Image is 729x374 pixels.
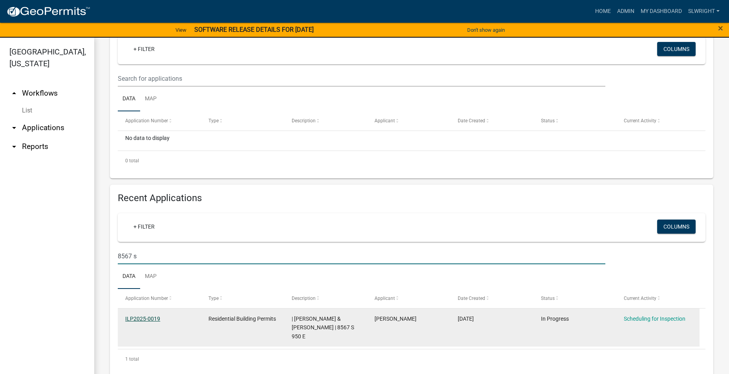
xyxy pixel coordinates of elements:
strong: SOFTWARE RELEASE DETAILS FOR [DATE] [194,26,314,33]
a: slwright [685,4,723,19]
span: Type [208,296,219,301]
a: ILP2025-0019 [125,316,160,322]
span: Dustin Nobbe [375,316,417,322]
button: Close [718,24,723,33]
a: + Filter [127,220,161,234]
button: Don't show again [464,24,508,36]
datatable-header-cell: Application Number [118,111,201,130]
span: Date Created [458,118,485,123]
a: Scheduling for Inspection [624,316,685,322]
a: Map [140,87,161,112]
datatable-header-cell: Status [534,289,617,308]
i: arrow_drop_down [9,123,19,133]
a: Map [140,264,161,289]
datatable-header-cell: Applicant [367,289,450,308]
span: 01/02/2025 [458,316,474,322]
span: Residential Building Permits [208,316,276,322]
a: My Dashboard [638,4,685,19]
datatable-header-cell: Applicant [367,111,450,130]
input: Search for applications [118,71,605,87]
span: Status [541,118,555,123]
span: Description [292,296,316,301]
datatable-header-cell: Date Created [450,289,534,308]
h4: Recent Applications [118,192,705,204]
span: Date Created [458,296,485,301]
span: Current Activity [624,296,656,301]
a: Data [118,264,140,289]
datatable-header-cell: Application Number [118,289,201,308]
span: Application Number [125,118,168,123]
a: Admin [614,4,638,19]
span: Type [208,118,219,123]
a: Data [118,87,140,112]
a: + Filter [127,42,161,56]
i: arrow_drop_up [9,89,19,98]
i: arrow_drop_down [9,142,19,151]
datatable-header-cell: Status [534,111,617,130]
button: Columns [657,42,696,56]
span: In Progress [541,316,569,322]
span: Description [292,118,316,123]
input: Search for applications [118,248,605,264]
div: No data to display [118,131,705,151]
span: | Nobbe, Dustin & Rosa Elena Nobbe | 8567 S 950 E [292,316,354,340]
span: Current Activity [624,118,656,123]
datatable-header-cell: Type [201,289,284,308]
span: Status [541,296,555,301]
div: 0 total [118,151,705,171]
datatable-header-cell: Current Activity [616,111,700,130]
span: × [718,23,723,34]
datatable-header-cell: Date Created [450,111,534,130]
datatable-header-cell: Type [201,111,284,130]
div: 1 total [118,349,705,369]
datatable-header-cell: Current Activity [616,289,700,308]
datatable-header-cell: Description [284,111,367,130]
a: Home [592,4,614,19]
a: View [172,24,190,36]
datatable-header-cell: Description [284,289,367,308]
span: Applicant [375,118,395,123]
button: Columns [657,220,696,234]
span: Application Number [125,296,168,301]
span: Applicant [375,296,395,301]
